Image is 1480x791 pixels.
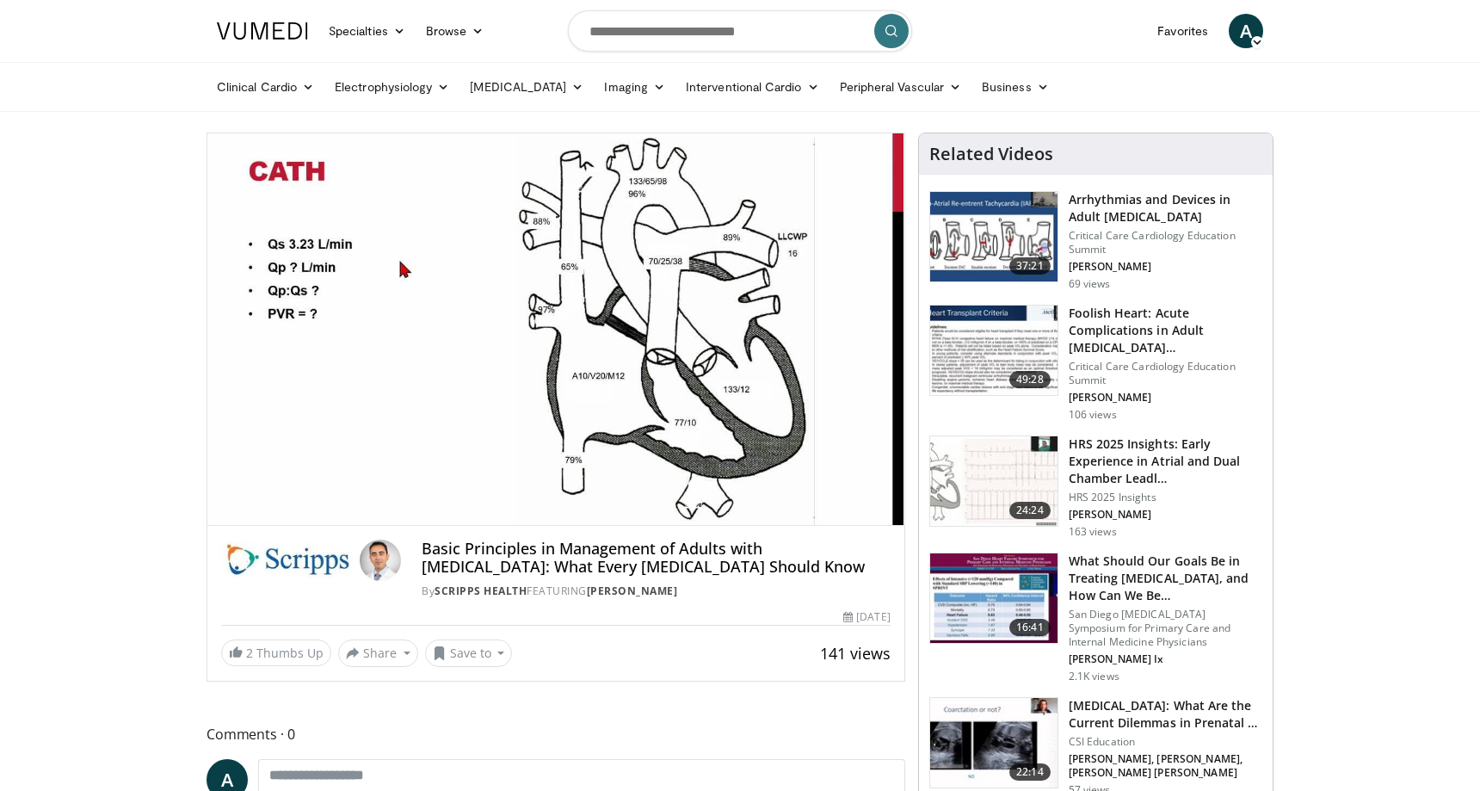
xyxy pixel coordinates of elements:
[246,645,253,661] span: 2
[568,10,912,52] input: Search topics, interventions
[207,723,905,745] span: Comments 0
[929,553,1262,683] a: 16:41 What Should Our Goals Be in Treating [MEDICAL_DATA], and How Can We Be… San Diego [MEDICAL_...
[587,584,678,598] a: [PERSON_NAME]
[1069,360,1262,387] p: Critical Care Cardiology Education Summit
[929,191,1262,291] a: 37:21 Arrhythmias and Devices in Adult [MEDICAL_DATA] Critical Care Cardiology Education Summit [...
[324,70,459,104] a: Electrophysiology
[1069,191,1262,226] h3: Arrhythmias and Devices in Adult [MEDICAL_DATA]
[422,540,890,577] h4: Basic Principles in Management of Adults with [MEDICAL_DATA]: What Every [MEDICAL_DATA] Should Know
[435,584,527,598] a: Scripps Health
[829,70,971,104] a: Peripheral Vascular
[1069,525,1117,539] p: 163 views
[930,436,1058,526] img: 0b7ff932-fec3-4b03-9ea9-d89d5db99a8d.150x105_q85_crop-smart_upscale.jpg
[1069,608,1262,649] p: San Diego [MEDICAL_DATA] Symposium for Primary Care and Internal Medicine Physicians
[217,22,308,40] img: VuMedi Logo
[1069,305,1262,356] h3: Foolish Heart: Acute Complications in Adult [MEDICAL_DATA]…
[1009,763,1051,781] span: 22:14
[416,14,495,48] a: Browse
[675,70,829,104] a: Interventional Cardio
[221,640,331,666] a: 2 Thumbs Up
[1009,257,1051,275] span: 37:21
[930,192,1058,281] img: d7f4def1-5cd2-45f5-b351-387e754c70a6.150x105_q85_crop-smart_upscale.jpg
[843,609,890,625] div: [DATE]
[1009,371,1051,388] span: 49:28
[1229,14,1263,48] a: A
[1069,652,1262,666] p: [PERSON_NAME] Ix
[360,540,401,581] img: Avatar
[930,306,1058,395] img: ba77acc2-1896-4826-b178-8180ec131f06.150x105_q85_crop-smart_upscale.jpg
[207,133,904,526] video-js: Video Player
[1069,391,1262,405] p: [PERSON_NAME]
[930,698,1058,788] img: 690d2df1-b21a-4f05-80b6-35ecf4cbd299.150x105_q85_crop-smart_upscale.jpg
[459,70,594,104] a: [MEDICAL_DATA]
[207,70,324,104] a: Clinical Cardio
[594,70,675,104] a: Imaging
[1147,14,1218,48] a: Favorites
[422,584,890,599] div: By FEATURING
[1069,277,1111,291] p: 69 views
[930,553,1058,643] img: b1e41d9e-6134-4a0b-bfe2-1f7f5a690607.150x105_q85_crop-smart_upscale.jpg
[1069,408,1117,422] p: 106 views
[820,643,891,664] span: 141 views
[1009,619,1051,636] span: 16:41
[971,70,1059,104] a: Business
[1069,260,1262,274] p: [PERSON_NAME]
[221,540,353,581] img: Scripps Health
[1069,229,1262,256] p: Critical Care Cardiology Education Summit
[1069,697,1262,732] h3: [MEDICAL_DATA]: What Are the Current Dilemmas in Prenatal …
[1009,502,1051,519] span: 24:24
[318,14,416,48] a: Specialties
[425,640,513,667] button: Save to
[1069,491,1262,504] p: HRS 2025 Insights
[1069,553,1262,604] h3: What Should Our Goals Be in Treating [MEDICAL_DATA], and How Can We Be…
[338,640,418,667] button: Share
[1069,436,1262,487] h3: HRS 2025 Insights: Early Experience in Atrial and Dual Chamber Leadl…
[929,144,1053,164] h4: Related Videos
[929,436,1262,539] a: 24:24 HRS 2025 Insights: Early Experience in Atrial and Dual Chamber Leadl… HRS 2025 Insights [PE...
[1069,752,1262,780] p: [PERSON_NAME], [PERSON_NAME], [PERSON_NAME] [PERSON_NAME]
[929,305,1262,422] a: 49:28 Foolish Heart: Acute Complications in Adult [MEDICAL_DATA]… Critical Care Cardiology Educat...
[1069,508,1262,522] p: [PERSON_NAME]
[1069,735,1262,749] p: CSI Education
[1069,670,1119,683] p: 2.1K views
